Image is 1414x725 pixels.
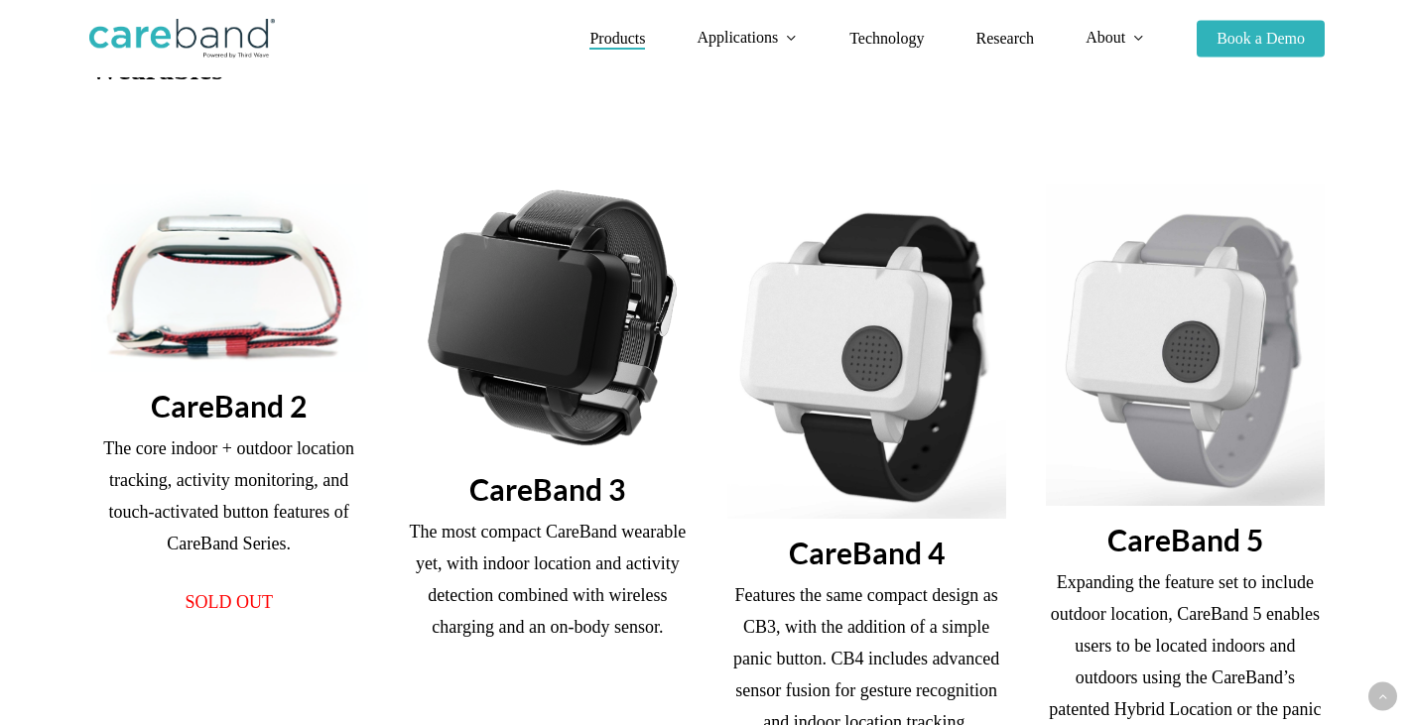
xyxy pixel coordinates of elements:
span: Book a Demo [1217,30,1305,47]
h3: CareBand 2 [89,387,368,424]
a: Products [589,31,645,47]
p: The core indoor + outdoor location tracking, activity monitoring, and touch-activated button feat... [89,432,368,586]
a: Research [975,31,1034,47]
h3: CareBand 3 [408,470,687,508]
a: Back to top [1368,682,1397,711]
span: Applications [697,29,778,46]
h3: CareBand 4 [727,534,1006,571]
span: SOLD OUT [185,592,273,612]
span: Products [589,30,645,47]
a: About [1086,30,1145,47]
a: Applications [697,30,798,47]
a: Technology [849,31,924,47]
span: About [1086,29,1125,46]
img: CareBand [89,19,275,59]
h3: CareBand 5 [1046,521,1325,558]
span: Research [975,30,1034,47]
span: Technology [849,30,924,47]
p: The most compact CareBand wearable yet, with indoor location and activity detection combined with... [408,516,687,669]
a: Book a Demo [1197,31,1325,47]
